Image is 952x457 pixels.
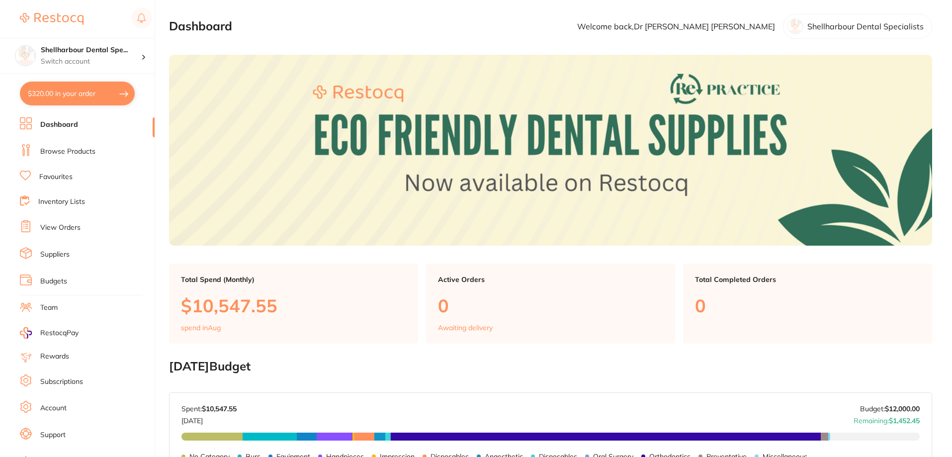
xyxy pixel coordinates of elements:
a: Restocq Logo [20,7,84,30]
a: Team [40,303,58,313]
a: Dashboard [40,120,78,130]
a: View Orders [40,223,81,233]
p: Switch account [41,57,141,67]
p: Budget: [860,405,920,413]
p: Remaining: [854,413,920,425]
a: Account [40,403,67,413]
p: Shellharbour Dental Specialists [807,22,924,31]
a: Total Completed Orders0 [683,264,932,344]
img: Restocq Logo [20,13,84,25]
a: Budgets [40,276,67,286]
p: 0 [695,295,920,316]
a: Favourites [39,172,73,182]
img: Dashboard [169,55,932,246]
p: Total Completed Orders [695,275,920,283]
strong: $10,547.55 [202,404,237,413]
p: Active Orders [438,275,663,283]
h2: Dashboard [169,19,232,33]
span: RestocqPay [40,328,79,338]
a: Subscriptions [40,377,83,387]
p: $10,547.55 [181,295,406,316]
a: Inventory Lists [38,197,85,207]
h4: Shellharbour Dental Specialists [41,45,141,55]
a: Suppliers [40,250,70,260]
h2: [DATE] Budget [169,360,932,373]
button: $320.00 in your order [20,82,135,105]
p: spend in Aug [181,324,221,332]
img: RestocqPay [20,327,32,339]
p: [DATE] [181,413,237,425]
img: Shellharbour Dental Specialists [15,46,35,66]
p: Total Spend (Monthly) [181,275,406,283]
a: Active Orders0Awaiting delivery [426,264,675,344]
a: Support [40,430,66,440]
a: Browse Products [40,147,95,157]
p: Welcome back, Dr [PERSON_NAME] [PERSON_NAME] [577,22,775,31]
strong: $12,000.00 [885,404,920,413]
strong: $1,452.45 [889,416,920,425]
p: Awaiting delivery [438,324,493,332]
p: 0 [438,295,663,316]
a: RestocqPay [20,327,79,339]
a: Total Spend (Monthly)$10,547.55spend inAug [169,264,418,344]
a: Rewards [40,352,69,362]
p: Spent: [181,405,237,413]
